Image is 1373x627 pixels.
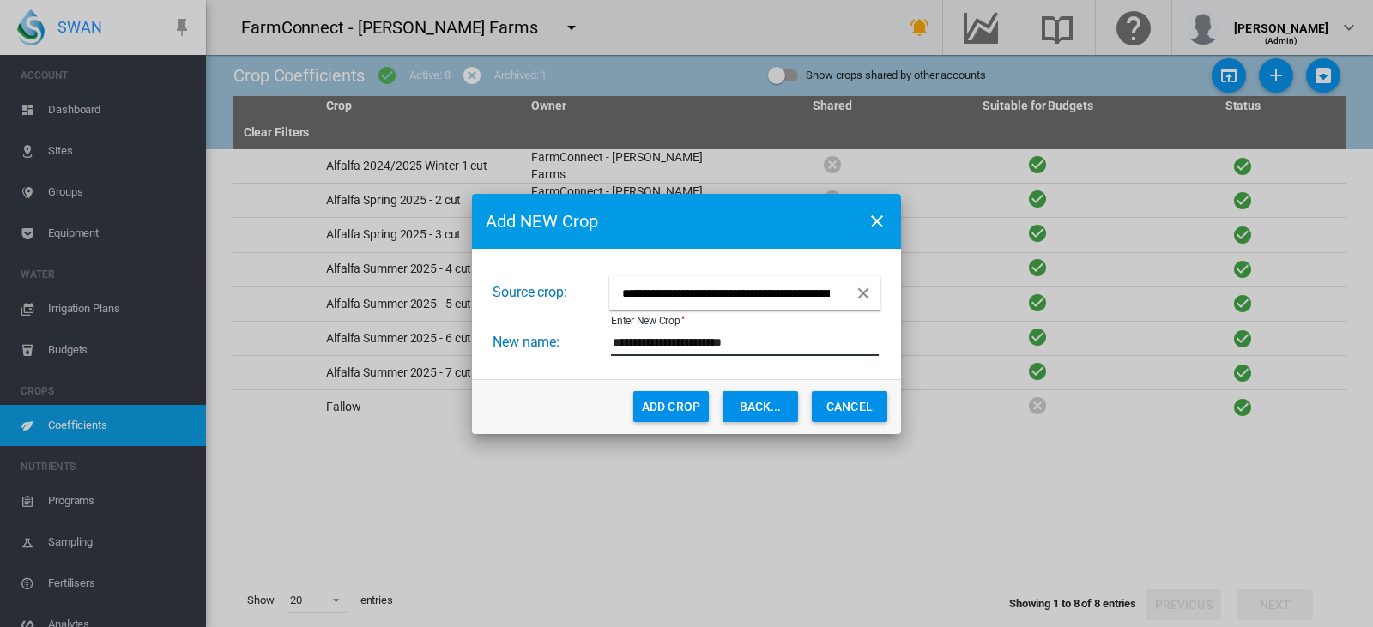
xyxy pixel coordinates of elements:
[867,211,887,232] md-icon: icon-close
[723,391,798,422] button: BACK...
[486,209,855,233] span: Add NEW Crop
[493,333,609,352] label: New name:
[850,280,876,306] button: Clear Input
[609,276,846,310] input: Choose Crop from the current account
[812,391,887,422] button: Cancel
[472,194,901,434] md-dialog: Create NEW ...
[611,330,879,356] input: Enter New Crop
[493,283,609,302] label: Source crop:
[633,391,709,422] button: Add Crop
[860,204,894,238] button: icon-close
